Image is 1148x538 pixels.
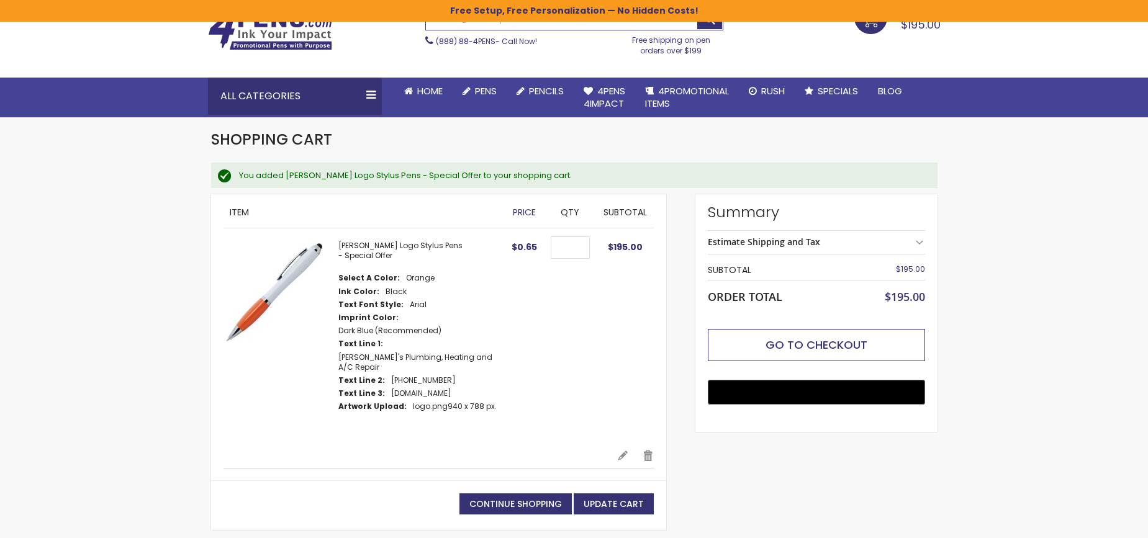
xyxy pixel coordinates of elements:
[338,300,404,310] dt: Text Font Style
[708,380,925,405] button: Buy with GPay
[406,273,435,283] dd: Orange
[338,313,399,323] dt: Imprint Color
[608,241,643,253] span: $195.00
[818,84,858,97] span: Specials
[901,17,941,32] span: $195.00
[338,326,441,336] dd: Dark Blue (Recommended)
[529,84,564,97] span: Pencils
[338,287,379,297] dt: Ink Color
[885,289,925,304] span: $195.00
[645,84,729,110] span: 4PROMOTIONAL ITEMS
[574,78,635,118] a: 4Pens4impact
[708,261,852,280] th: Subtotal
[211,129,332,150] span: Shopping Cart
[224,241,338,436] a: Kimberly Logo Stylus Pens-Orange
[619,30,723,55] div: Free shipping on pen orders over $199
[766,337,867,352] span: Go to Checkout
[507,78,574,105] a: Pencils
[459,493,572,515] a: Continue Shopping
[584,498,644,510] span: Update Cart
[208,78,382,115] div: All Categories
[338,375,385,385] dt: Text Line 2
[453,78,507,105] a: Pens
[436,36,495,47] a: (888) 88-4PENS
[708,236,820,248] strong: Estimate Shipping and Tax
[795,78,868,105] a: Specials
[513,206,536,218] span: Price
[413,401,497,411] dd: 940 x 788 px.
[224,241,326,343] img: Kimberly Logo Stylus Pens-Orange
[708,329,925,361] button: Go to Checkout
[208,11,332,50] img: 4Pens Custom Pens and Promotional Products
[413,401,448,411] a: logo.png
[338,339,383,349] dt: Text Line 1
[230,206,249,218] span: Item
[868,78,912,105] a: Blog
[708,202,925,222] strong: Summary
[338,273,400,283] dt: Select A Color
[417,84,443,97] span: Home
[708,287,782,304] strong: Order Total
[584,84,625,110] span: 4Pens 4impact
[338,388,385,398] dt: Text Line 3
[761,84,785,97] span: Rush
[878,84,902,97] span: Blog
[386,287,407,297] dd: Black
[394,78,453,105] a: Home
[338,240,463,261] a: [PERSON_NAME] Logo Stylus Pens - Special Offer
[603,206,647,218] span: Subtotal
[391,375,456,385] dd: [PHONE_NUMBER]
[391,388,451,398] dd: [DOMAIN_NAME]
[338,352,500,372] dd: [PERSON_NAME]'s Plumbing, Heating and A/C Repair
[239,170,925,181] div: You added [PERSON_NAME] Logo Stylus Pens - Special Offer to your shopping cart.
[469,498,562,510] span: Continue Shopping
[410,300,427,310] dd: Arial
[739,78,795,105] a: Rush
[574,493,654,515] button: Update Cart
[436,36,537,47] span: - Call Now!
[896,264,925,274] span: $195.00
[475,84,497,97] span: Pens
[512,241,537,253] span: $0.65
[338,401,407,411] dt: Artwork Upload
[635,78,739,118] a: 4PROMOTIONALITEMS
[561,206,579,218] span: Qty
